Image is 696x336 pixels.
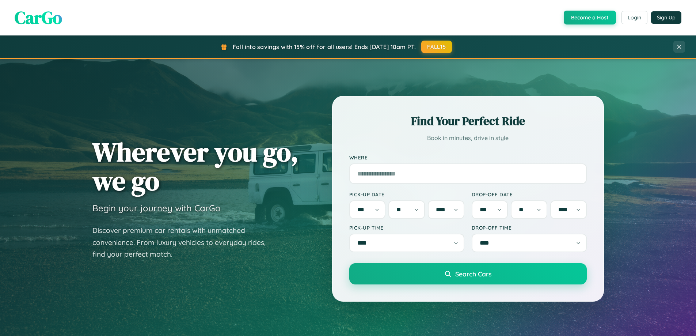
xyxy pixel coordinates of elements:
span: Fall into savings with 15% off for all users! Ends [DATE] 10am PT. [233,43,416,50]
h3: Begin your journey with CarGo [92,203,221,214]
label: Drop-off Time [472,224,587,231]
label: Drop-off Date [472,191,587,197]
p: Discover premium car rentals with unmatched convenience. From luxury vehicles to everyday rides, ... [92,224,275,260]
h2: Find Your Perfect Ride [349,113,587,129]
label: Pick-up Date [349,191,464,197]
button: Become a Host [564,11,616,24]
label: Pick-up Time [349,224,464,231]
button: FALL15 [421,41,452,53]
label: Where [349,154,587,161]
button: Login [621,11,647,24]
button: Search Cars [349,263,587,284]
span: Search Cars [455,270,491,278]
h1: Wherever you go, we go [92,137,298,195]
span: CarGo [15,5,62,30]
button: Sign Up [651,11,681,24]
p: Book in minutes, drive in style [349,133,587,143]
